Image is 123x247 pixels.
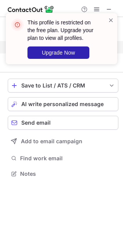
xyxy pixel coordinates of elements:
[21,82,105,89] div: Save to List / ATS / CRM
[20,155,115,162] span: Find work email
[8,97,118,111] button: AI write personalized message
[8,134,118,148] button: Add to email campaign
[20,170,115,177] span: Notes
[8,79,118,93] button: save-profile-one-click
[8,116,118,130] button: Send email
[21,120,51,126] span: Send email
[27,19,99,42] header: This profile is restricted on the free plan. Upgrade your plan to view all profiles.
[42,50,75,56] span: Upgrade Now
[27,46,89,59] button: Upgrade Now
[8,153,118,164] button: Find work email
[21,138,82,144] span: Add to email campaign
[21,101,104,107] span: AI write personalized message
[11,19,24,31] img: error
[8,5,54,14] img: ContactOut v5.3.10
[8,168,118,179] button: Notes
